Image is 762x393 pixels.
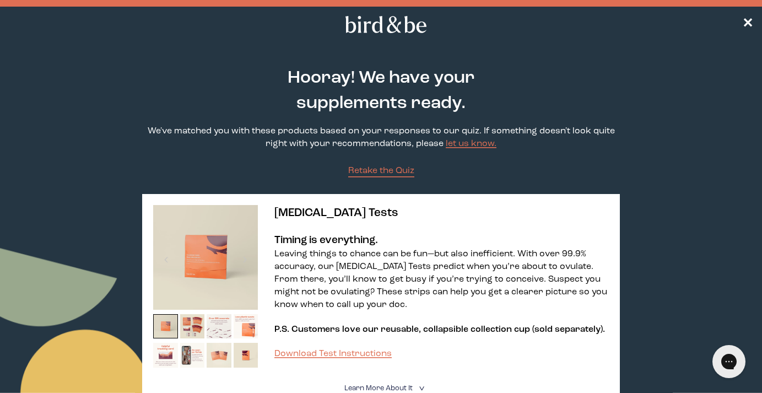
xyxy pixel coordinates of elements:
[180,314,205,339] img: thumbnail image
[274,207,398,219] span: [MEDICAL_DATA] Tests
[237,66,524,116] h2: Hooray! We have your supplements ready.
[344,385,413,392] span: Learn More About it
[446,139,496,148] a: let us know.
[234,314,258,339] img: thumbnail image
[274,235,378,246] strong: Timing is everything.
[742,18,753,31] span: ✕
[153,205,258,310] img: thumbnail image
[603,325,605,334] span: .
[274,349,392,358] a: Download Test Instructions
[180,343,205,368] img: thumbnail image
[142,125,620,150] p: We've matched you with these products based on your responses to our quiz. If something doesn't l...
[153,314,178,339] img: thumbnail image
[707,341,751,382] iframe: Gorgias live chat messenger
[274,325,603,334] span: P.S. Customers love our reusable, collapsible collection cup (sold separately)
[348,165,414,177] a: Retake the Quiz
[415,385,426,391] i: <
[742,15,753,34] a: ✕
[207,314,231,339] img: thumbnail image
[274,248,609,311] p: Leaving things to chance can be fun—but also inefficient. With over 99.9% accuracy, our [MEDICAL_...
[348,166,414,175] span: Retake the Quiz
[234,343,258,368] img: thumbnail image
[153,343,178,368] img: thumbnail image
[207,343,231,368] img: thumbnail image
